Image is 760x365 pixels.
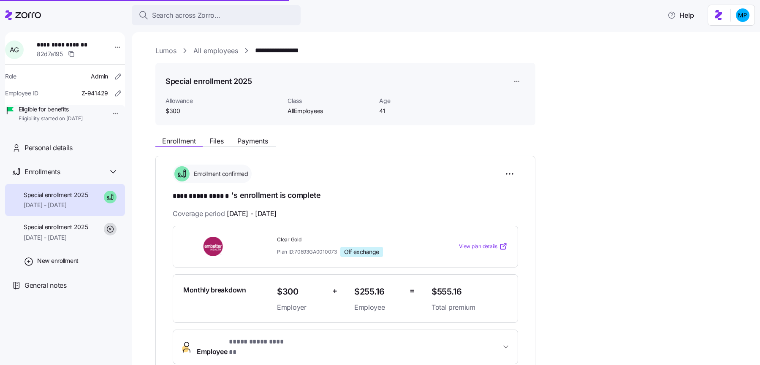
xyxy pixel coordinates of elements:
h1: 's enrollment is complete [173,190,518,202]
span: Enrollments [24,167,60,177]
img: Ambetter [183,237,244,256]
span: Payments [237,138,268,144]
span: 82d7a195 [37,50,63,58]
span: Eligible for benefits [19,105,83,114]
span: Age [379,97,464,105]
h1: Special enrollment 2025 [166,76,252,87]
span: A G [10,46,19,53]
span: + [332,285,337,297]
span: AllEmployees [288,107,372,115]
span: Employee [197,337,291,357]
span: Clear Gold [277,236,425,243]
span: Help [668,10,694,20]
span: Files [209,138,224,144]
span: [DATE] - [DATE] [24,201,88,209]
span: $300 [166,107,281,115]
span: Enrollment [162,138,196,144]
span: $300 [277,285,326,299]
span: Monthly breakdown [183,285,246,295]
span: Z-941429 [81,89,108,97]
span: [DATE] - [DATE] [24,233,88,242]
span: View plan details [459,243,497,251]
span: Personal details [24,143,73,153]
button: Help [661,7,701,24]
img: b954e4dfce0f5620b9225907d0f7229f [736,8,749,22]
a: View plan details [459,242,508,251]
span: Special enrollment 2025 [24,223,88,231]
span: Eligibility started on [DATE] [19,115,83,122]
button: Search across Zorro... [132,5,301,25]
span: Employee ID [5,89,38,97]
span: Search across Zorro... [152,10,220,21]
span: Total premium [432,302,508,313]
span: = [410,285,415,297]
span: General notes [24,280,67,291]
span: Allowance [166,97,281,105]
span: Admin [91,72,108,81]
span: Class [288,97,372,105]
span: [DATE] - [DATE] [227,208,277,219]
span: Special enrollment 2025 [24,191,88,199]
span: 41 [379,107,464,115]
span: Enrollment confirmed [191,170,248,178]
span: Off exchange [344,248,379,256]
span: $255.16 [354,285,403,299]
span: Coverage period [173,208,277,219]
a: Lumos [155,46,176,56]
span: Plan ID: 70893GA0010073 [277,248,337,255]
span: Employer [277,302,326,313]
span: Role [5,72,16,81]
a: All employees [193,46,238,56]
span: $555.16 [432,285,508,299]
span: New enrollment [37,257,79,265]
span: Employee [354,302,403,313]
